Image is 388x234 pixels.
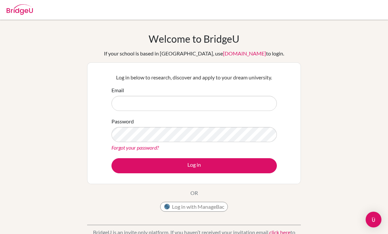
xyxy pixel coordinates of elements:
[111,158,277,173] button: Log in
[104,50,284,57] div: If your school is based in [GEOGRAPHIC_DATA], use to login.
[160,202,228,212] button: Log in with ManageBac
[190,189,198,197] p: OR
[111,117,134,125] label: Password
[7,4,33,15] img: Bridge-U
[111,144,159,151] a: Forgot your password?
[111,86,124,94] label: Email
[223,50,266,56] a: [DOMAIN_NAME]
[111,74,277,81] p: Log in below to research, discover and apply to your dream university.
[366,212,381,227] div: Open Intercom Messenger
[149,33,239,45] h1: Welcome to BridgeU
